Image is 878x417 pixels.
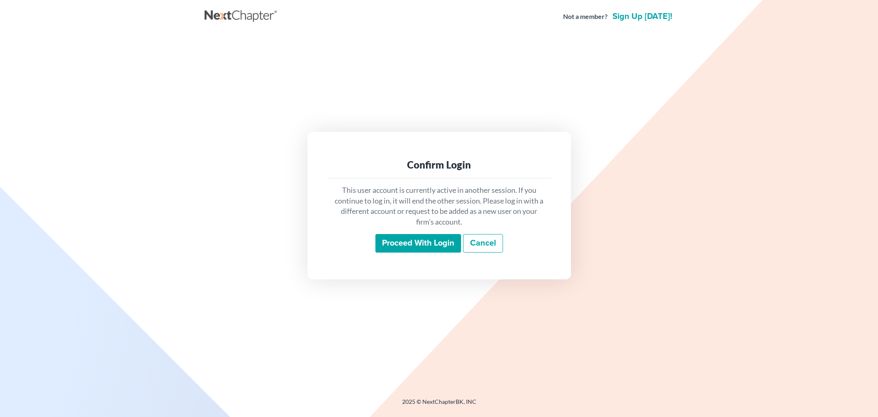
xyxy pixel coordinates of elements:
strong: Not a member? [563,12,608,21]
p: This user account is currently active in another session. If you continue to log in, it will end ... [334,185,545,227]
a: Cancel [463,234,503,253]
div: 2025 © NextChapterBK, INC [205,398,674,412]
input: Proceed with login [375,234,461,253]
div: Confirm Login [334,158,545,171]
a: Sign up [DATE]! [611,12,674,21]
